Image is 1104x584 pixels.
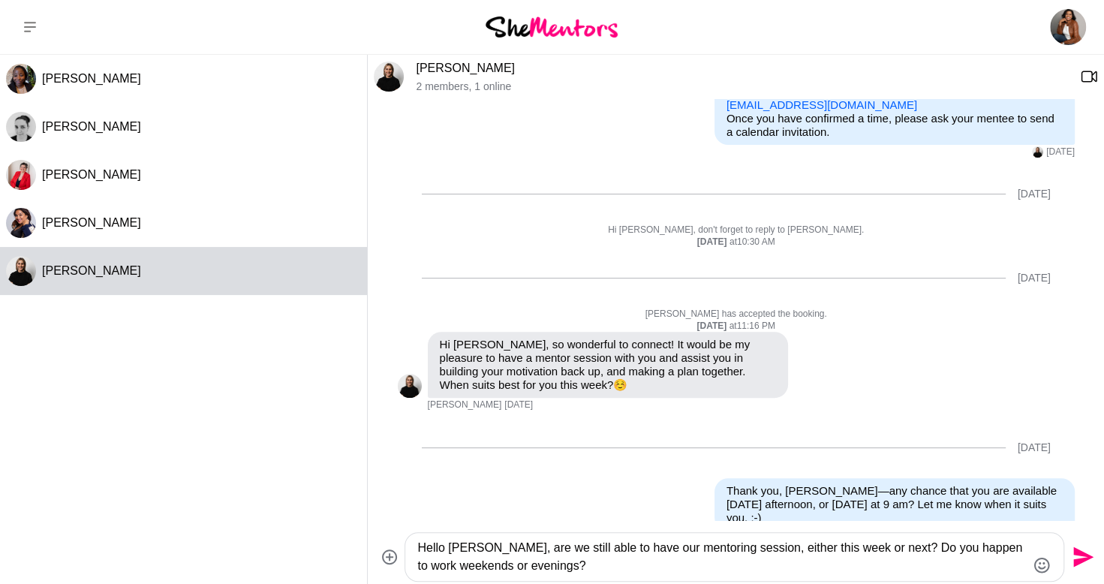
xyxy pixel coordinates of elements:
[6,160,36,190] div: Kat Milner
[1018,272,1051,284] div: [DATE]
[1018,441,1051,454] div: [DATE]
[398,309,1075,321] p: [PERSON_NAME] has accepted the booking.
[417,539,1026,575] textarea: Type your message
[1032,146,1043,158] div: Cara Gleeson
[440,338,776,392] p: Hi [PERSON_NAME], so wonderful to connect! It would be my pleasure to have a mentor session with ...
[696,321,729,331] strong: [DATE]
[486,17,618,37] img: She Mentors Logo
[6,160,36,190] img: K
[6,208,36,238] div: Richa Joshi
[1033,556,1051,574] button: Emoji picker
[6,64,36,94] img: G
[42,264,141,277] span: [PERSON_NAME]
[1064,540,1098,574] button: Send
[6,64,36,94] div: Getrude Mereki
[1032,146,1043,158] img: C
[1050,9,1086,45] img: Orine Silveira-McCuskey
[42,72,141,85] span: [PERSON_NAME]
[6,112,36,142] div: Erin
[398,321,1075,333] div: at 11:16 PM
[374,62,404,92] img: C
[6,256,36,286] div: Cara Gleeson
[6,256,36,286] img: C
[726,98,917,111] a: [EMAIL_ADDRESS][DOMAIN_NAME]
[42,120,141,133] span: [PERSON_NAME]
[374,62,404,92] div: Cara Gleeson
[697,236,729,247] strong: [DATE]
[6,208,36,238] img: R
[726,484,1063,525] p: Thank you, [PERSON_NAME]—any chance that you are available [DATE] afternoon, or [DATE] at 9 am? L...
[1018,188,1051,200] div: [DATE]
[398,236,1075,248] div: at 10:30 AM
[416,80,1068,93] p: 2 members , 1 online
[398,374,422,398] div: Cara Gleeson
[1046,146,1075,158] time: 2025-08-13T11:28:40.017Z
[398,374,422,398] img: C
[42,216,141,229] span: [PERSON_NAME]
[398,224,1075,236] p: Hi [PERSON_NAME], don't forget to reply to [PERSON_NAME].
[726,112,1063,139] p: Once you have confirmed a time, please ask your mentee to send a calendar invitation.
[613,378,627,391] span: ☺️
[504,399,533,411] time: 2025-08-23T13:18:52.729Z
[42,168,141,181] span: [PERSON_NAME]
[416,62,515,74] a: [PERSON_NAME]
[6,112,36,142] img: E
[428,399,502,411] span: [PERSON_NAME]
